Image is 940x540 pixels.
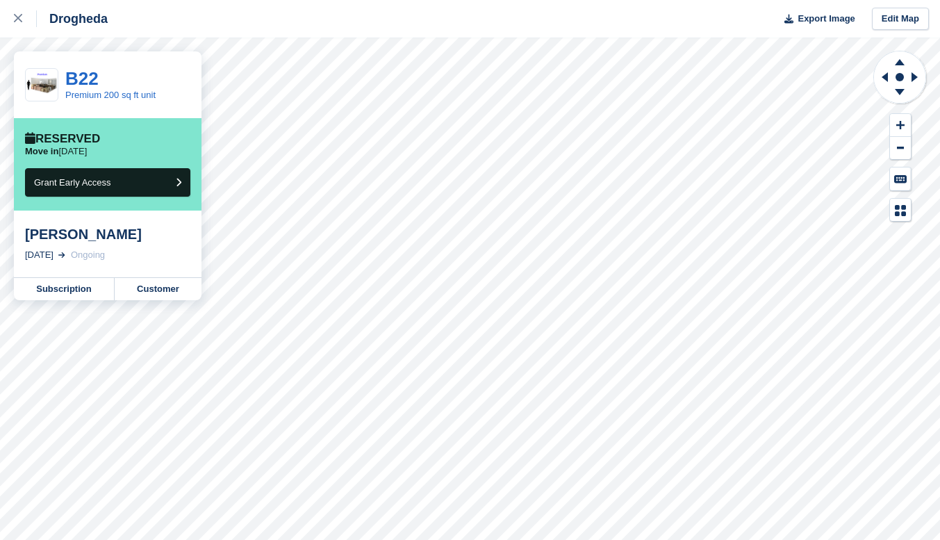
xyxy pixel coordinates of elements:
button: Map Legend [890,199,911,222]
a: Premium 200 sq ft unit [65,90,156,100]
span: Move in [25,146,58,156]
button: Grant Early Access [25,168,190,197]
div: Drogheda [37,10,108,27]
button: Keyboard Shortcuts [890,167,911,190]
button: Zoom In [890,114,911,137]
span: Grant Early Access [34,177,111,188]
img: arrow-right-light-icn-cde0832a797a2874e46488d9cf13f60e5c3a73dbe684e267c42b8395dfbc2abf.svg [58,252,65,258]
div: Reserved [25,132,100,146]
a: B22 [65,68,99,89]
a: Edit Map [872,8,929,31]
button: Zoom Out [890,137,911,160]
div: [PERSON_NAME] [25,226,190,243]
button: Export Image [776,8,855,31]
span: Export Image [798,12,855,26]
a: Subscription [14,278,115,300]
div: [DATE] [25,248,53,262]
img: Premium%20(3).png [26,72,58,97]
a: Customer [115,278,201,300]
div: Ongoing [71,248,105,262]
p: [DATE] [25,146,87,157]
